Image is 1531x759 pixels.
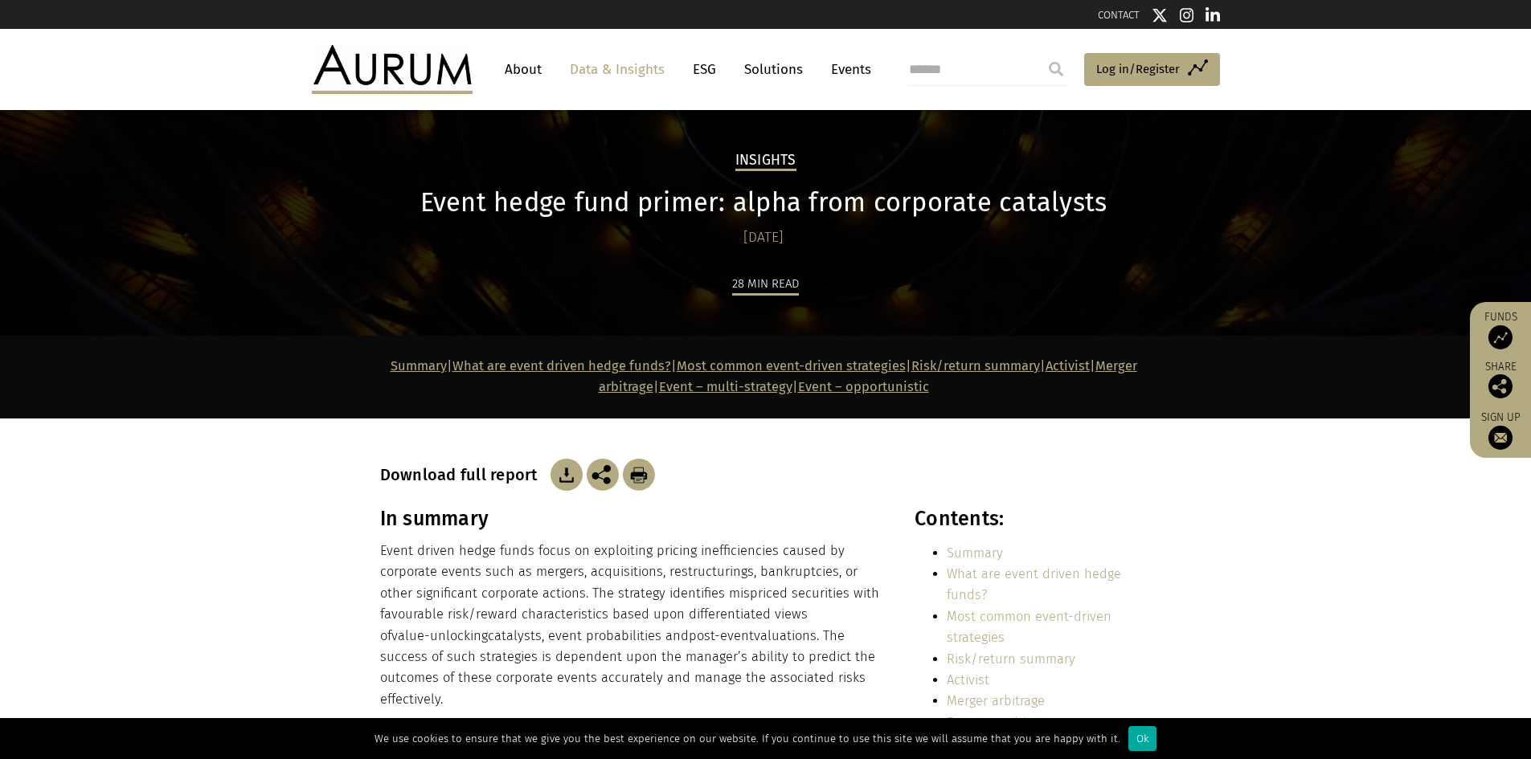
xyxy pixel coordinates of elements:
[1098,9,1140,21] a: CONTACT
[798,379,929,394] a: Event – opportunistic
[1488,426,1513,450] img: Sign up to our newsletter
[497,55,550,84] a: About
[915,507,1147,531] h3: Contents:
[312,45,473,93] img: Aurum
[380,187,1148,218] h1: Event hedge fund primer: alpha from corporate catalysts
[659,379,792,394] a: Event – multi-strategy
[380,226,1148,249] div: [DATE]
[562,55,673,84] a: Data & Insights
[823,55,871,84] a: Events
[380,465,546,484] h3: Download full report
[1096,59,1180,79] span: Log in/Register
[551,459,583,491] img: Download Article
[452,358,671,373] a: What are event driven hedge funds?
[689,628,754,643] span: post-event
[947,545,1003,561] a: Summary
[1478,361,1523,398] div: Share
[677,358,906,373] a: Most common event-driven strategies
[1478,410,1523,450] a: Sign up
[947,715,1079,730] a: Event – multi-strategy
[1152,7,1168,23] img: Twitter icon
[735,152,796,171] h2: Insights
[1180,7,1194,23] img: Instagram icon
[391,358,447,373] a: Summary
[911,358,1040,373] a: Risk/return summary
[391,358,1137,394] strong: | | | | | | |
[623,459,655,491] img: Download Article
[947,609,1111,645] a: Most common event-driven strategies
[1040,53,1072,85] input: Submit
[380,507,880,531] h3: In summary
[947,693,1045,708] a: Merger arbitrage
[736,55,811,84] a: Solutions
[1128,726,1156,751] div: Ok
[1046,358,1090,373] a: Activist
[1488,374,1513,398] img: Share this post
[947,651,1075,667] a: Risk/return summary
[1478,310,1523,349] a: Funds
[947,672,989,688] a: Activist
[685,55,724,84] a: ESG
[391,628,488,643] span: value-unlocking
[1206,7,1220,23] img: Linkedin icon
[587,459,619,491] img: Share this post
[947,566,1121,602] a: What are event driven hedge funds?
[380,541,880,710] p: Event driven hedge funds focus on exploiting pricing inefficiencies caused by corporate events su...
[732,274,799,296] div: 28 min read
[1488,325,1513,349] img: Access Funds
[1084,53,1220,87] a: Log in/Register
